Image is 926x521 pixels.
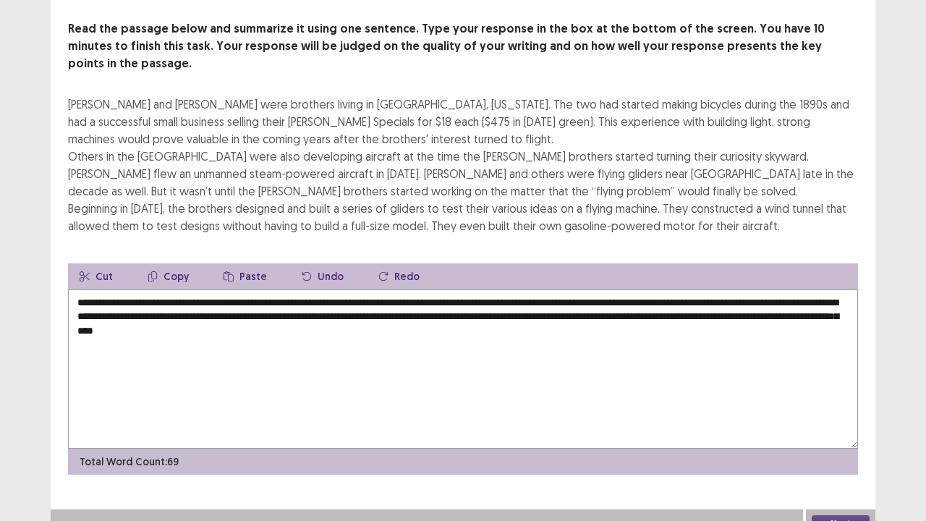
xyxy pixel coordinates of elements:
[80,454,179,470] p: Total Word Count: 69
[68,263,124,289] button: Cut
[136,263,200,289] button: Copy
[68,96,858,234] div: [PERSON_NAME] and [PERSON_NAME] were brothers living in [GEOGRAPHIC_DATA], [US_STATE]. The two ha...
[68,20,858,72] p: Read the passage below and summarize it using one sentence. Type your response in the box at the ...
[290,263,355,289] button: Undo
[212,263,279,289] button: Paste
[367,263,431,289] button: Redo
